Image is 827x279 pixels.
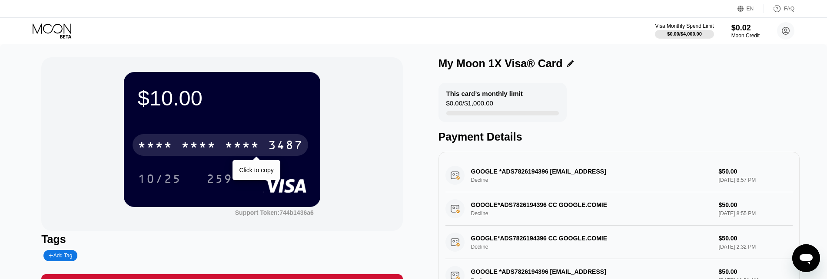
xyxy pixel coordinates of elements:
[784,6,794,12] div: FAQ
[446,99,493,111] div: $0.00 / $1,000.00
[731,33,760,39] div: Moon Credit
[235,209,314,216] div: Support Token: 744b1436a6
[131,168,188,190] div: 10/25
[655,23,714,39] div: Visa Monthly Spend Limit$0.00/$4,000.00
[49,253,72,259] div: Add Tag
[747,6,754,12] div: EN
[446,90,523,97] div: This card’s monthly limit
[655,23,714,29] div: Visa Monthly Spend Limit
[200,168,239,190] div: 259
[731,23,760,39] div: $0.02Moon Credit
[41,233,402,246] div: Tags
[235,209,314,216] div: Support Token:744b1436a6
[206,173,232,187] div: 259
[764,4,794,13] div: FAQ
[43,250,77,261] div: Add Tag
[138,86,306,110] div: $10.00
[731,23,760,33] div: $0.02
[268,139,303,153] div: 3487
[792,244,820,272] iframe: Button to launch messaging window
[239,167,273,174] div: Click to copy
[737,4,764,13] div: EN
[138,173,181,187] div: 10/25
[667,31,702,36] div: $0.00 / $4,000.00
[438,57,563,70] div: My Moon 1X Visa® Card
[438,131,800,143] div: Payment Details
